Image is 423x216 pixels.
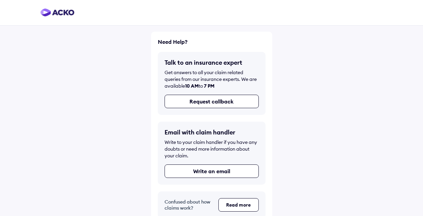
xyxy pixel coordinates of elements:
[165,69,259,89] div: Get answers to all your claim related queries from our insurance experts. We are available to
[165,95,259,108] button: Request callback
[158,38,266,45] h6: Need Help?
[165,164,259,178] button: Write an email
[185,83,199,89] span: 10 AM
[165,59,259,66] h5: Talk to an insurance expert
[165,128,259,136] h5: Email with claim handler
[165,139,259,159] div: Write to your claim handler if you have any doubts or need more information about your claim.
[204,83,214,89] span: 7 PM
[40,8,74,17] img: horizontal-gradient.png
[165,199,213,211] h5: Confused about how claims work?
[218,198,259,212] button: Read more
